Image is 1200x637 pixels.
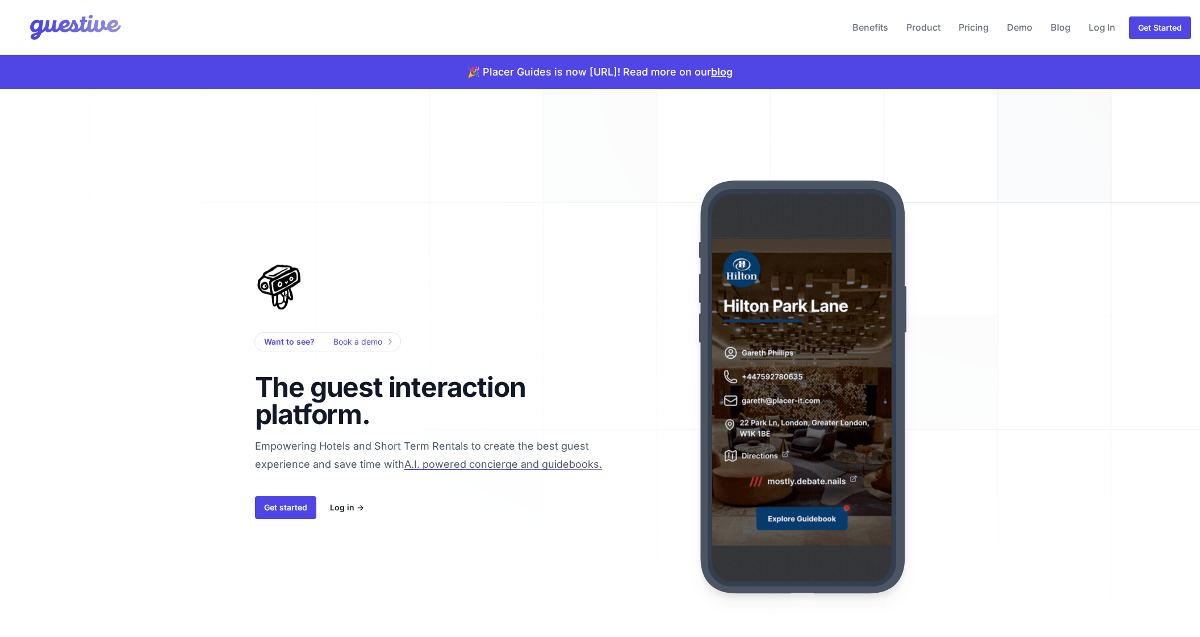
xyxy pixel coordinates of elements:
[9,5,124,50] img: Your Company
[255,440,637,519] span: Empowering Hotels and Short Term Rentals to create the best guest experience and save time with
[467,64,733,80] p: 🎉 Placer Guides is now [URL]! Read more on our
[330,501,364,514] a: Log in →
[848,14,893,41] a: Benefits
[902,14,945,41] a: Product
[1129,16,1191,39] a: Get Started
[711,66,733,78] a: blog
[1002,14,1037,41] a: Demo
[1084,14,1120,41] a: Log In
[404,458,602,470] span: A.I. powered concierge and guidebooks.
[255,374,546,428] h1: The guest interaction platform.
[333,335,391,349] a: Book a demo
[954,14,993,41] a: Pricing
[1046,14,1075,41] a: Blog
[255,496,316,519] a: Get started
